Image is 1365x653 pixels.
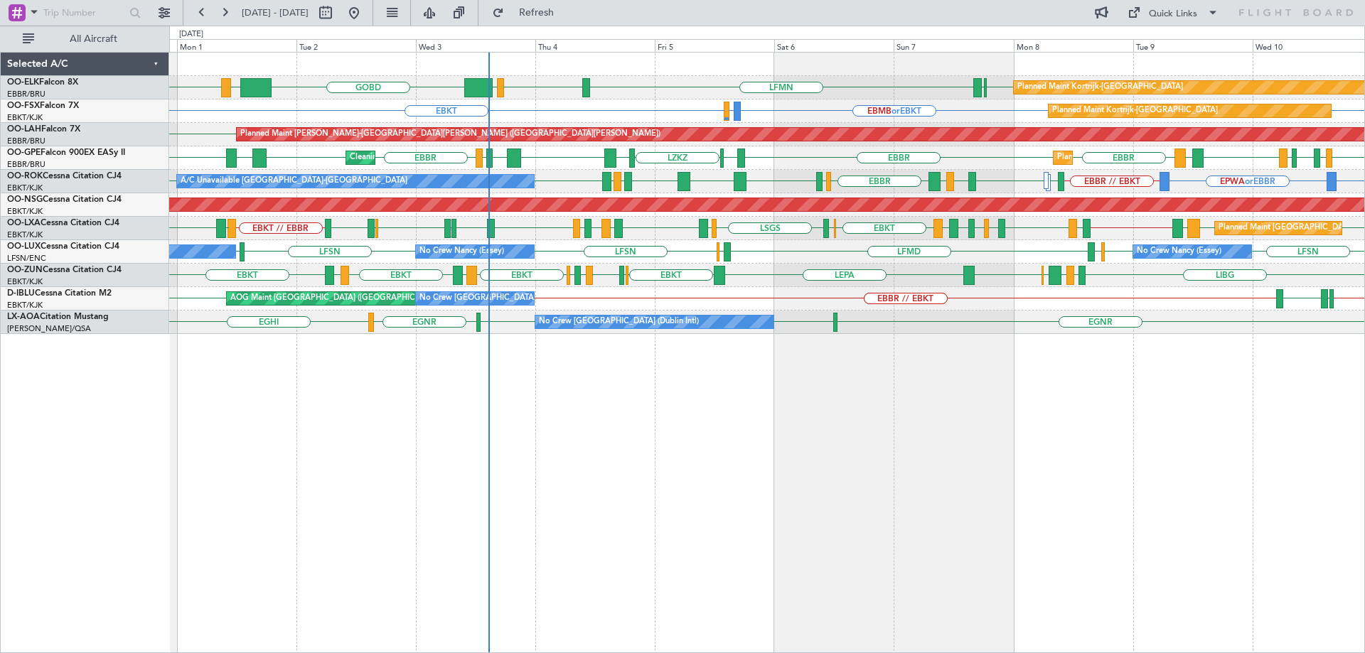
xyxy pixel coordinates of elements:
[7,266,43,274] span: OO-ZUN
[7,195,122,204] a: OO-NSGCessna Citation CJ4
[7,219,119,227] a: OO-LXACessna Citation CJ4
[1017,77,1183,98] div: Planned Maint Kortrijk-[GEOGRAPHIC_DATA]
[181,171,407,192] div: A/C Unavailable [GEOGRAPHIC_DATA]-[GEOGRAPHIC_DATA]
[7,300,43,311] a: EBKT/KJK
[177,39,296,52] div: Mon 1
[894,39,1013,52] div: Sun 7
[1057,147,1315,168] div: Planned Maint [GEOGRAPHIC_DATA] ([GEOGRAPHIC_DATA] National)
[1014,39,1133,52] div: Mon 8
[1133,39,1253,52] div: Tue 9
[7,149,41,157] span: OO-GPE
[7,242,119,251] a: OO-LUXCessna Citation CJ4
[7,125,80,134] a: OO-LAHFalcon 7X
[7,78,39,87] span: OO-ELK
[7,253,46,264] a: LFSN/ENC
[7,276,43,287] a: EBKT/KJK
[1052,100,1218,122] div: Planned Maint Kortrijk-[GEOGRAPHIC_DATA]
[7,230,43,240] a: EBKT/KJK
[507,8,567,18] span: Refresh
[1120,1,1226,24] button: Quick Links
[7,136,45,146] a: EBBR/BRU
[43,2,125,23] input: Trip Number
[535,39,655,52] div: Thu 4
[7,219,41,227] span: OO-LXA
[1137,241,1221,262] div: No Crew Nancy (Essey)
[7,172,43,180] span: OO-ROK
[7,313,40,321] span: LX-AOA
[7,289,35,298] span: D-IBLU
[7,313,109,321] a: LX-AOACitation Mustang
[240,124,660,145] div: Planned Maint [PERSON_NAME]-[GEOGRAPHIC_DATA][PERSON_NAME] ([GEOGRAPHIC_DATA][PERSON_NAME])
[230,288,477,309] div: AOG Maint [GEOGRAPHIC_DATA] ([GEOGRAPHIC_DATA] National)
[416,39,535,52] div: Wed 3
[242,6,309,19] span: [DATE] - [DATE]
[7,195,43,204] span: OO-NSG
[539,311,699,333] div: No Crew [GEOGRAPHIC_DATA] (Dublin Intl)
[7,159,45,170] a: EBBR/BRU
[7,206,43,217] a: EBKT/KJK
[7,102,79,110] a: OO-FSXFalcon 7X
[296,39,416,52] div: Tue 2
[7,149,125,157] a: OO-GPEFalcon 900EX EASy II
[16,28,154,50] button: All Aircraft
[655,39,774,52] div: Fri 5
[7,183,43,193] a: EBKT/KJK
[179,28,203,41] div: [DATE]
[7,89,45,99] a: EBBR/BRU
[7,78,78,87] a: OO-ELKFalcon 8X
[7,172,122,180] a: OO-ROKCessna Citation CJ4
[37,34,150,44] span: All Aircraft
[774,39,894,52] div: Sat 6
[7,289,112,298] a: D-IBLUCessna Citation M2
[419,241,504,262] div: No Crew Nancy (Essey)
[350,147,587,168] div: Cleaning [GEOGRAPHIC_DATA] ([GEOGRAPHIC_DATA] National)
[7,102,40,110] span: OO-FSX
[7,323,91,334] a: [PERSON_NAME]/QSA
[486,1,571,24] button: Refresh
[7,242,41,251] span: OO-LUX
[7,266,122,274] a: OO-ZUNCessna Citation CJ4
[419,288,658,309] div: No Crew [GEOGRAPHIC_DATA] ([GEOGRAPHIC_DATA] National)
[7,112,43,123] a: EBKT/KJK
[1149,7,1197,21] div: Quick Links
[7,125,41,134] span: OO-LAH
